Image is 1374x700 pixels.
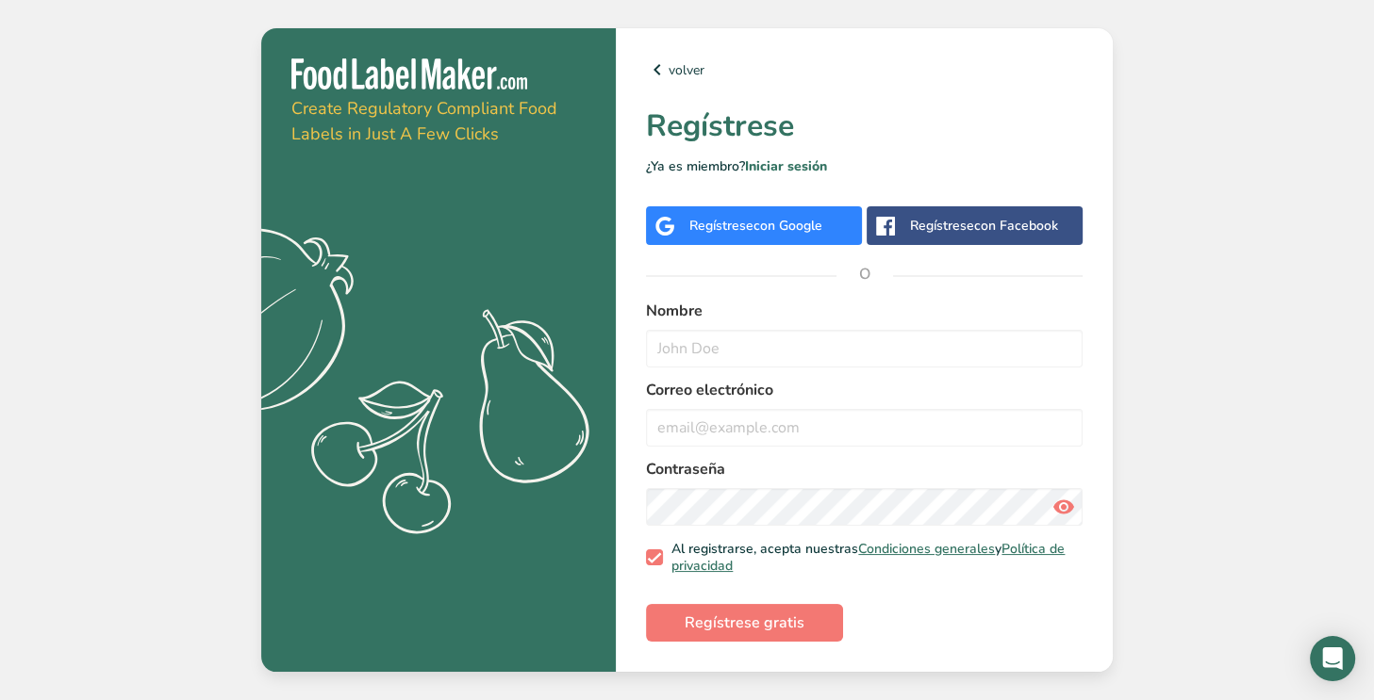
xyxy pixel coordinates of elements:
span: con Facebook [974,217,1058,235]
button: Regístrese gratis [646,604,843,642]
p: ¿Ya es miembro? [646,156,1083,176]
div: Regístrese [689,216,822,236]
label: Contraseña [646,458,1083,480]
img: Food Label Maker [291,58,527,90]
a: Política de privacidad [671,540,1065,575]
span: Al registrarse, acepta nuestras y [663,541,1076,574]
h1: Regístrese [646,104,1083,149]
span: Regístrese gratis [685,611,804,634]
a: Condiciones generales [858,540,995,558]
a: volver [646,58,1083,81]
label: Correo electrónico [646,379,1083,401]
span: con Google [753,217,822,235]
a: Iniciar sesión [745,157,827,175]
span: O [836,246,893,302]
input: email@example.com [646,409,1083,447]
div: Regístrese [910,216,1058,236]
span: Create Regulatory Compliant Food Labels in Just A Few Clicks [291,97,557,145]
div: Open Intercom Messenger [1310,636,1355,681]
label: Nombre [646,300,1083,322]
input: John Doe [646,330,1083,367]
